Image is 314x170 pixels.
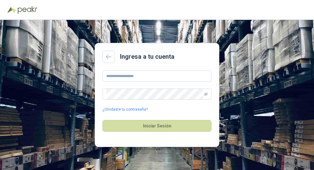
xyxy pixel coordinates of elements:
[102,120,212,132] button: Iniciar Sesión
[102,107,148,113] a: ¿Olvidaste tu contraseña?
[7,7,16,13] img: Logo
[120,52,174,62] h2: Ingresa a tu cuenta
[17,6,37,14] img: Peakr
[204,92,208,96] span: eye-invisible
